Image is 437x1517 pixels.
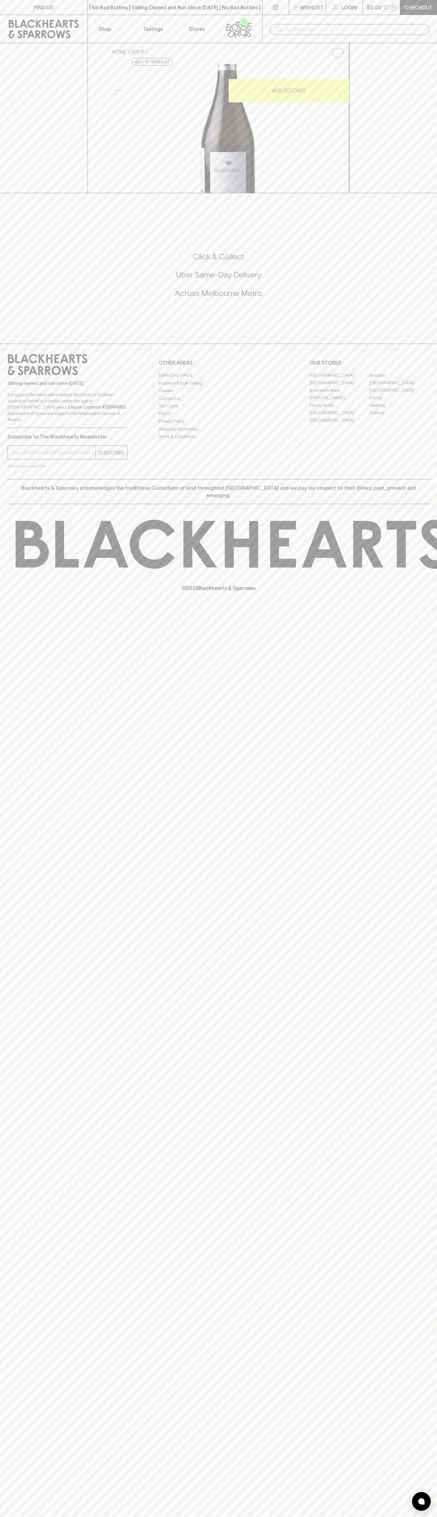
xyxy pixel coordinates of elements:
[143,25,163,33] p: Tastings
[367,4,382,11] p: $0.00
[310,371,370,379] a: [GEOGRAPHIC_DATA]
[285,24,425,34] input: Try "Pinot noir"
[300,4,324,11] p: Wishlist
[159,410,279,417] a: FAQ's
[310,401,370,409] a: Fitzroy North
[107,64,349,193] img: 40512.png
[175,15,219,43] a: Stores
[131,15,175,43] a: Tastings
[159,372,279,379] a: Bottle Drop FAQ's
[12,448,96,458] input: e.g. jane@blackheartsandsparrows.com.au
[159,387,279,395] a: Careers
[272,87,305,94] p: ADD TO CART
[370,386,430,394] a: [GEOGRAPHIC_DATA]
[370,394,430,401] a: Fitzroy
[310,416,370,424] a: [GEOGRAPHIC_DATA]
[132,58,173,66] button: Add to wishlist
[159,395,279,402] a: Contact Us
[159,402,279,410] a: Gift Cards
[7,227,430,331] div: Call to action block
[405,4,433,11] p: Checkout
[310,386,370,394] a: Brunswick West
[310,379,370,386] a: [GEOGRAPHIC_DATA]
[7,270,430,280] h5: Uber Same-Day Delivery
[370,401,430,409] a: Geelong
[310,359,430,366] p: OUR STORES
[370,379,430,386] a: [GEOGRAPHIC_DATA]
[34,4,53,11] p: FIND US
[131,49,145,55] a: SHOP
[341,4,357,11] p: Login
[159,418,279,425] a: Privacy Policy
[96,446,127,459] button: SUBSCRIBE
[370,371,430,379] a: Braddon
[370,409,430,416] a: Prahran
[310,409,370,416] a: [GEOGRAPHIC_DATA]
[159,359,279,366] p: OTHER AREAS
[88,15,132,43] button: Shop
[68,405,126,410] strong: Liquor License #32064953
[112,49,127,55] a: HOME
[7,288,430,298] h5: Across Melbourne Metro
[7,252,430,262] h5: Click & Collect
[7,433,127,440] p: Subscribe to The Blackhearts Newsletter
[7,380,127,386] p: Sibling owned and run since [DATE]
[159,379,279,387] a: Business & Bulk Gifting
[310,394,370,401] a: [PERSON_NAME]
[7,391,127,423] p: It is against the law to sell or supply alcohol to, or to obtain alcohol on behalf of a person un...
[229,79,350,102] button: ADD TO CART
[159,425,279,433] a: Shipping Information
[99,25,111,33] p: Shop
[418,1498,425,1505] img: bubble-icon
[329,46,346,61] button: Add to wishlist
[7,463,127,469] p: We will never spam you
[392,6,395,9] p: 0
[12,484,425,499] p: Blackhearts & Sparrows acknowledges the traditional Custodians of land throughout [GEOGRAPHIC_DAT...
[189,25,205,33] p: Stores
[159,433,279,440] a: Terms & Conditions
[98,449,125,456] p: SUBSCRIBE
